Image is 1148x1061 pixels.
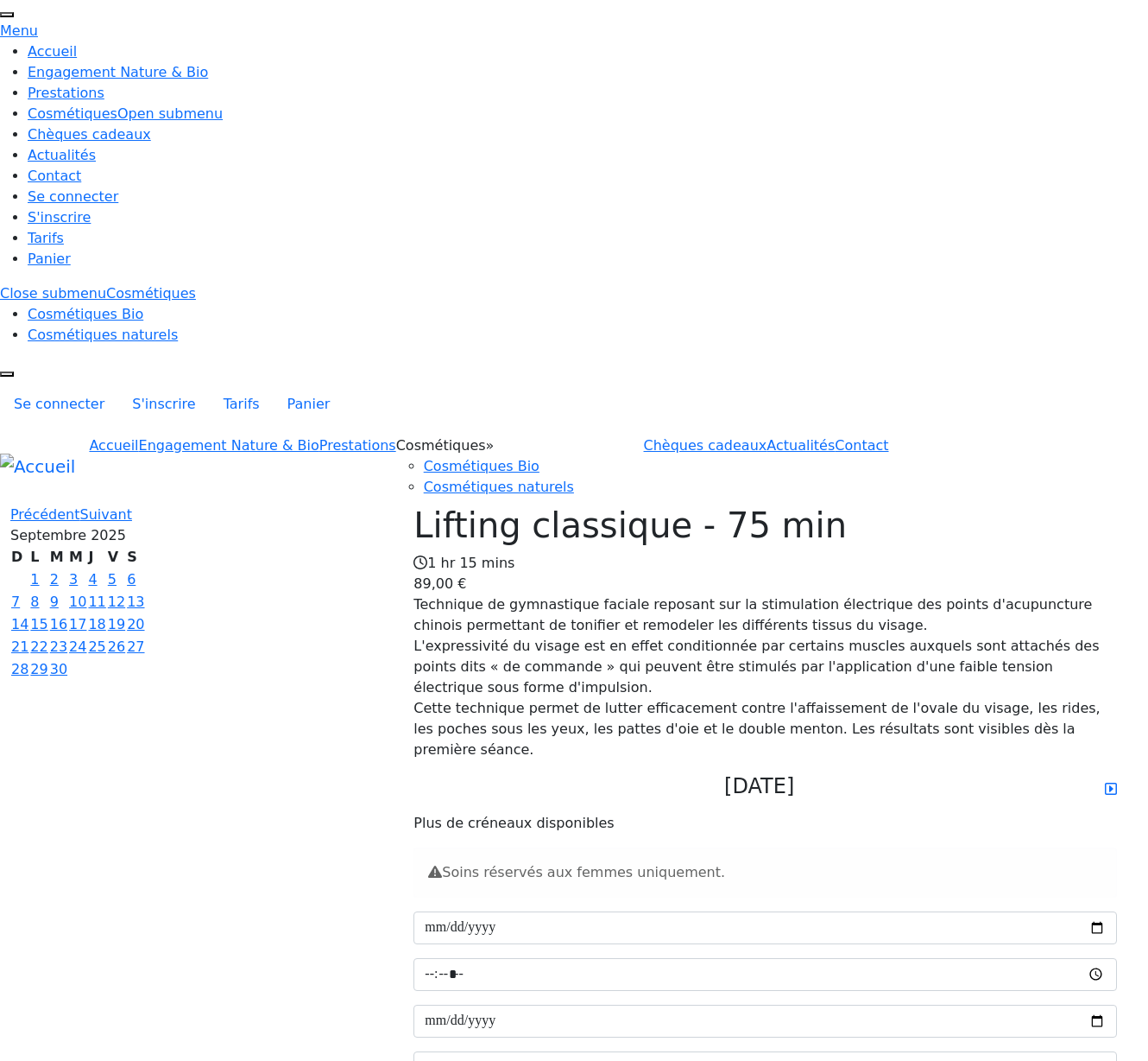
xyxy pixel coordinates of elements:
[28,230,64,246] a: Tarifs
[108,639,125,655] a: 26
[30,571,39,588] a: 1
[413,813,1117,834] div: Plus de créneaux disponibles
[108,549,118,565] span: Vendredi
[11,616,28,632] a: 14
[10,506,80,523] a: Précédent
[69,549,83,565] span: Mercredi
[319,437,396,454] a: Prestations
[117,105,223,122] span: Open submenu
[127,594,144,610] a: 13
[50,639,67,655] a: 23
[413,574,1117,594] div: 89,00 €
[69,571,78,588] a: 3
[28,85,104,101] a: Prestations
[424,479,574,495] a: Cosmétiques naturels
[424,458,539,474] a: Cosmétiques Bio
[88,549,93,565] span: Jeudi
[69,594,86,610] a: 10
[28,306,143,322] a: Cosmétiques Bio
[28,126,151,143] a: Chèques cadeaux
[10,527,86,543] span: Septembre
[11,549,22,565] span: Dimanche
[28,168,81,184] a: Contact
[30,549,39,565] span: Lundi
[30,639,47,655] a: 22
[50,571,59,588] a: 2
[11,661,28,677] a: 28
[413,505,1117,546] h1: Lifting classique - 75 min
[413,553,1117,574] div: 1 hr 15 mins
[127,549,137,565] span: Samedi
[127,639,144,655] a: 27
[108,571,117,588] a: 5
[118,387,209,422] a: S'inscrire
[30,661,47,677] a: 29
[50,549,64,565] span: Mardi
[30,616,47,632] a: 15
[88,639,105,655] a: 25
[139,437,319,454] a: Engagement Nature & Bio
[30,594,39,610] a: 8
[28,188,118,205] a: Se connecter
[108,616,125,632] a: 19
[766,437,835,454] a: Actualités
[644,437,767,454] a: Chèques cadeaux
[274,387,344,422] a: Panier
[28,64,208,80] a: Engagement Nature & Bio
[108,594,125,610] a: 12
[28,147,96,163] a: Actualités
[210,387,274,422] a: Tarifs
[486,437,495,454] span: »
[80,506,132,523] a: Suivant
[127,571,136,588] a: 6
[88,616,105,632] a: 18
[89,437,138,454] a: Accueil
[11,639,28,655] a: 21
[127,616,144,632] a: 20
[28,209,91,226] a: S'inscrire
[69,639,86,655] a: 24
[11,594,20,610] a: 7
[413,594,1117,760] p: Technique de gymnastique faciale reposant sur la stimulation électrique des points d'acupuncture ...
[50,661,67,677] a: 30
[28,251,71,267] a: Panier
[88,571,97,588] a: 4
[50,616,67,632] a: 16
[88,594,105,610] a: 11
[835,437,888,454] a: Contact
[50,594,59,610] a: 9
[396,437,495,454] span: Cosmétiques
[91,527,126,543] span: 2025
[28,105,223,122] a: Cosmétiques
[106,285,196,302] span: Cosmétiques
[28,327,178,343] a: Cosmétiques naturels
[724,774,794,799] h4: [DATE]
[28,43,77,60] a: Accueil
[413,848,1117,898] div: Soins réservés aux femmes uniquement.
[69,616,86,632] a: 17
